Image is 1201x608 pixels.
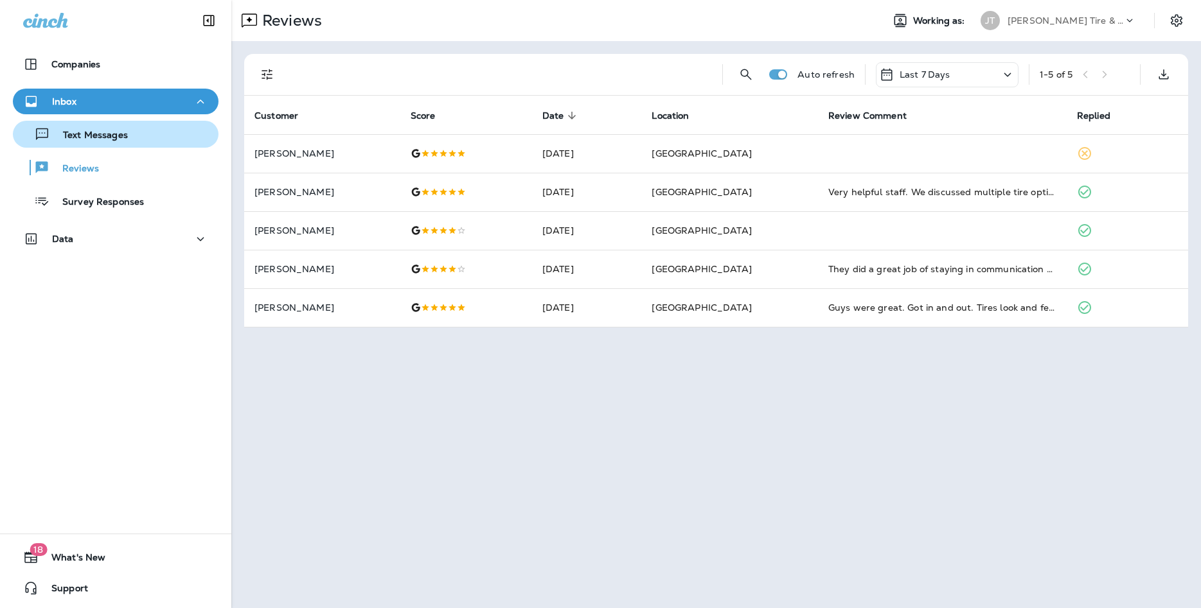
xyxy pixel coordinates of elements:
td: [DATE] [532,173,642,211]
button: Export as CSV [1151,62,1177,87]
span: Customer [254,110,298,121]
span: [GEOGRAPHIC_DATA] [652,186,751,198]
p: [PERSON_NAME] [254,264,390,274]
span: Replied [1077,110,1127,121]
p: [PERSON_NAME] [254,187,390,197]
span: Location [652,110,689,121]
span: Customer [254,110,315,121]
button: Support [13,575,218,601]
span: What's New [39,552,105,568]
button: Reviews [13,154,218,181]
span: 18 [30,543,47,556]
div: Guys were great. Got in and out. Tires look and feel great. [828,301,1056,314]
span: Date [542,110,581,121]
td: [DATE] [532,211,642,250]
button: Search Reviews [733,62,759,87]
p: Reviews [49,163,99,175]
span: Replied [1077,110,1110,121]
p: Reviews [257,11,322,30]
button: Survey Responses [13,187,218,214]
span: Date [542,110,564,121]
button: Filters [254,62,280,87]
span: Score [411,110,436,121]
button: Text Messages [13,121,218,148]
span: [GEOGRAPHIC_DATA] [652,148,751,159]
div: JT [981,11,1000,30]
p: [PERSON_NAME] Tire & Auto [1008,15,1123,26]
button: 18What's New [13,544,218,570]
td: [DATE] [532,288,642,327]
span: Review Comment [828,110,923,121]
p: [PERSON_NAME] [254,302,390,313]
button: Inbox [13,89,218,114]
span: Working as: [913,15,968,26]
span: [GEOGRAPHIC_DATA] [652,263,751,275]
span: [GEOGRAPHIC_DATA] [652,225,751,236]
button: Collapse Sidebar [191,8,227,33]
div: 1 - 5 of 5 [1040,69,1072,80]
button: Data [13,226,218,252]
div: Very helpful staff. We discussed multiple tire options before settling on the one I bought. No pr... [828,186,1056,198]
p: Companies [51,59,100,69]
button: Companies [13,51,218,77]
td: [DATE] [532,250,642,288]
p: Auto refresh [797,69,855,80]
p: Inbox [52,96,76,107]
div: They did a great job of staying in communication with me. The only problem was they weren't able ... [828,263,1056,275]
span: Location [652,110,706,121]
p: Text Messages [50,130,128,142]
span: Score [411,110,452,121]
td: [DATE] [532,134,642,173]
p: Data [52,234,74,244]
span: Review Comment [828,110,907,121]
p: [PERSON_NAME] [254,148,390,159]
p: Survey Responses [49,196,144,209]
p: Last 7 Days [900,69,950,80]
button: Settings [1165,9,1188,32]
span: Support [39,583,88,598]
span: [GEOGRAPHIC_DATA] [652,302,751,313]
p: [PERSON_NAME] [254,225,390,236]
